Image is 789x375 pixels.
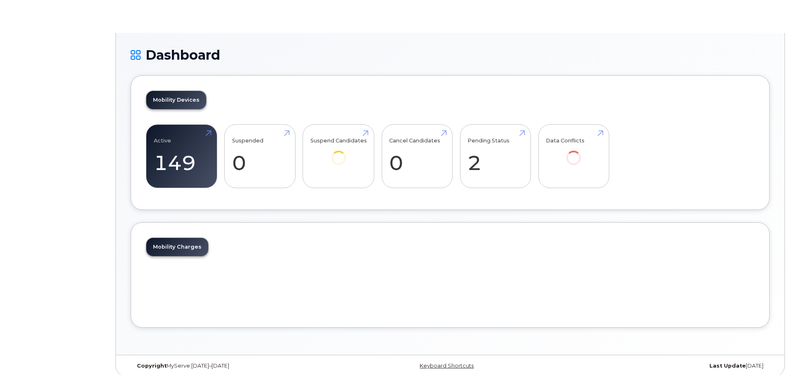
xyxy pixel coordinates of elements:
[131,363,344,369] div: MyServe [DATE]–[DATE]
[420,363,474,369] a: Keyboard Shortcuts
[709,363,746,369] strong: Last Update
[154,129,209,184] a: Active 149
[137,363,167,369] strong: Copyright
[232,129,288,184] a: Suspended 0
[146,91,206,109] a: Mobility Devices
[546,129,601,177] a: Data Conflicts
[310,129,367,177] a: Suspend Candidates
[146,238,208,256] a: Mobility Charges
[389,129,445,184] a: Cancel Candidates 0
[557,363,770,369] div: [DATE]
[467,129,523,184] a: Pending Status 2
[131,48,770,62] h1: Dashboard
